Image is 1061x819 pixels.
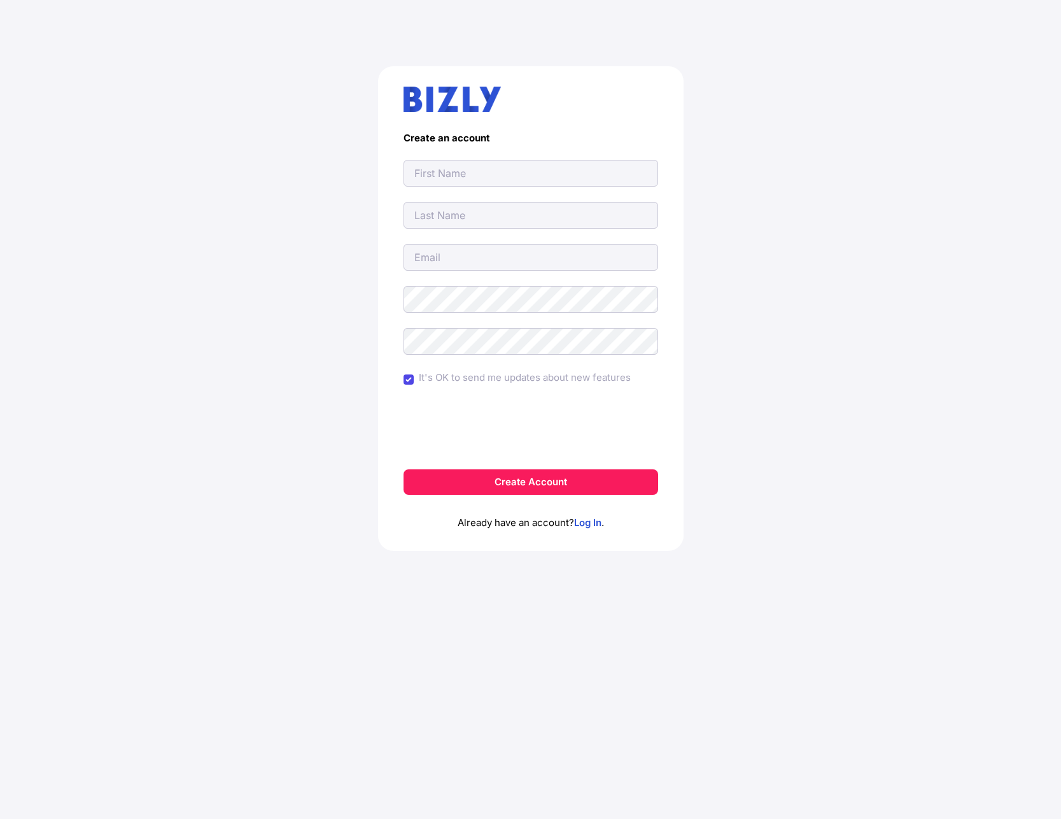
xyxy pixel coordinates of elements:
[404,160,658,187] input: First Name
[434,404,628,454] iframe: reCAPTCHA
[404,495,658,531] p: Already have an account? .
[404,87,502,112] img: bizly_logo.svg
[574,516,601,529] a: Log In
[404,244,658,271] input: Email
[404,202,658,229] input: Last Name
[404,132,658,145] h4: Create an account
[404,469,658,495] button: Create Account
[419,370,631,385] label: It's OK to send me updates about new features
